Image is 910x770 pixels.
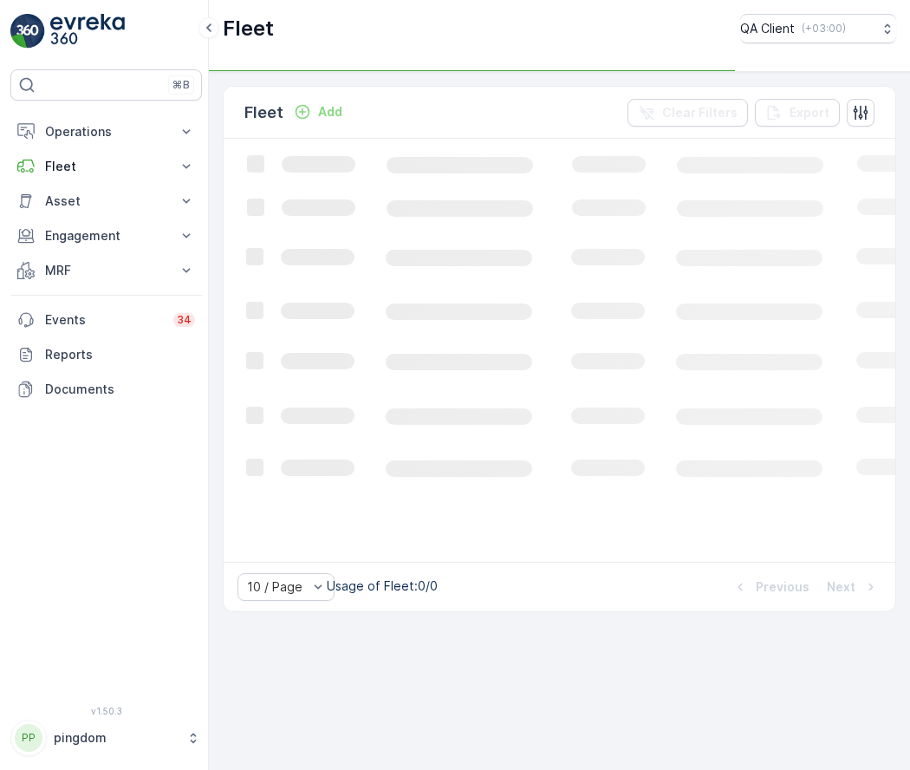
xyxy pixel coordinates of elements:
[790,104,829,121] p: Export
[172,78,190,92] p: ⌘B
[50,14,125,49] img: logo_light-DOdMpM7g.png
[730,577,811,597] button: Previous
[45,227,167,245] p: Engagement
[318,103,342,121] p: Add
[45,123,167,140] p: Operations
[10,219,202,253] button: Engagement
[287,101,349,122] button: Add
[10,14,45,49] img: logo
[45,311,163,329] p: Events
[825,577,881,597] button: Next
[45,346,195,363] p: Reports
[10,114,202,149] button: Operations
[10,149,202,184] button: Fleet
[54,729,178,747] p: pingdom
[223,15,274,42] p: Fleet
[627,99,748,127] button: Clear Filters
[10,303,202,337] a: Events34
[10,706,202,716] span: v 1.50.3
[740,20,795,37] p: QA Client
[10,720,202,756] button: PPpingdom
[15,724,42,752] div: PP
[802,22,846,36] p: ( +03:00 )
[177,313,192,327] p: 34
[756,578,809,596] p: Previous
[755,99,840,127] button: Export
[244,101,283,125] p: Fleet
[10,253,202,288] button: MRF
[10,184,202,219] button: Asset
[45,381,195,398] p: Documents
[740,14,896,43] button: QA Client(+03:00)
[45,192,167,210] p: Asset
[10,337,202,372] a: Reports
[827,578,855,596] p: Next
[10,372,202,407] a: Documents
[327,577,438,595] p: Usage of Fleet : 0/0
[662,104,738,121] p: Clear Filters
[45,158,167,175] p: Fleet
[45,262,167,279] p: MRF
